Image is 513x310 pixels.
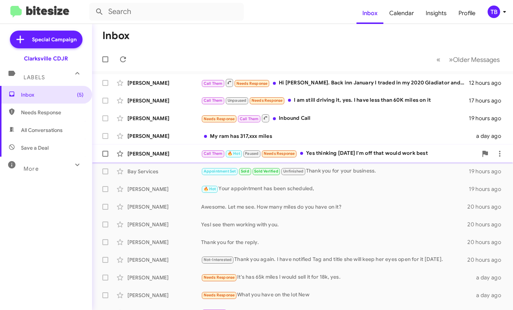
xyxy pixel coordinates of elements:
a: Profile [453,3,481,24]
div: Awesome. Let me see. How many miles do you have on it? [201,203,467,210]
div: [PERSON_NAME] [127,185,201,193]
button: Next [445,52,504,67]
div: Your appointment has been scheduled, [201,185,469,193]
div: [PERSON_NAME] [127,97,201,104]
div: Thank you again. I have notified Tag and title she will keep her eyes open for it [DATE]. [201,255,467,264]
input: Search [89,3,244,21]
div: 20 hours ago [467,203,507,210]
span: Sold [241,169,249,174]
span: Needs Response [252,98,283,103]
div: I am still driving it, yes. I have less than 60K miles on it [201,96,469,105]
span: All Conversations [21,126,63,134]
span: Special Campaign [32,36,77,43]
div: [PERSON_NAME] [127,256,201,264]
span: Call Them [204,81,223,86]
span: Paused [245,151,259,156]
span: Inbox [21,91,84,98]
span: Needs Response [264,151,295,156]
div: My ram has 317,xxx miles [201,132,476,140]
span: Needs Response [204,116,235,121]
div: It's has 65k miles I would sell it for 18k, yes. [201,273,476,282]
div: TB [488,6,500,18]
div: 19 hours ago [469,115,507,122]
a: Calendar [383,3,420,24]
span: Needs Response [21,109,84,116]
div: [PERSON_NAME] [127,292,201,299]
div: Thank you for the reply. [201,238,467,246]
span: Save a Deal [21,144,49,151]
span: Needs Response [236,81,268,86]
span: Appointment Set [204,169,236,174]
div: 20 hours ago [467,256,507,264]
div: Inbound Call [201,114,469,123]
div: [PERSON_NAME] [127,221,201,228]
div: [PERSON_NAME] [127,203,201,210]
span: Call Them [204,98,223,103]
span: Older Messages [453,56,500,64]
div: Thank you for your business. [201,167,469,175]
div: 20 hours ago [467,238,507,246]
div: a day ago [476,274,507,281]
span: Needs Response [204,275,235,280]
div: 19 hours ago [469,168,507,175]
span: Not-Interested [204,257,232,262]
span: Labels [24,74,45,81]
div: Clarksville CDJR [24,55,68,62]
div: Hi [PERSON_NAME]. Back inn January I traded in my 2020 Gladiator and bought a 2025 from [PERSON_N... [201,78,469,87]
a: Inbox [356,3,383,24]
div: 19 hours ago [469,185,507,193]
nav: Page navigation example [432,52,504,67]
span: Call Them [204,151,223,156]
div: 17 hours ago [469,97,507,104]
div: Bay Services [127,168,201,175]
div: [PERSON_NAME] [127,274,201,281]
div: [PERSON_NAME] [127,150,201,157]
div: [PERSON_NAME] [127,79,201,87]
div: [PERSON_NAME] [127,115,201,122]
span: 🔥 Hot [228,151,240,156]
button: Previous [432,52,445,67]
span: Needs Response [204,293,235,297]
div: a day ago [476,132,507,140]
span: » [449,55,453,64]
span: Call Them [240,116,259,121]
div: What you have on the lot New [201,291,476,299]
div: [PERSON_NAME] [127,238,201,246]
h1: Inbox [102,30,130,42]
div: a day ago [476,292,507,299]
button: TB [481,6,505,18]
span: More [24,166,39,172]
div: 20 hours ago [467,221,507,228]
div: Yes thinking [DATE] I'm off that would work best [201,149,478,158]
span: « [436,55,440,64]
span: Unpaused [228,98,247,103]
span: Sold Verified [254,169,278,174]
div: 12 hours ago [469,79,507,87]
a: Special Campaign [10,31,82,48]
span: 🔥 Hot [204,187,216,191]
div: [PERSON_NAME] [127,132,201,140]
span: Unfinished [283,169,303,174]
a: Insights [420,3,453,24]
span: (5) [77,91,84,98]
div: YesI see them working with you. [201,221,467,228]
